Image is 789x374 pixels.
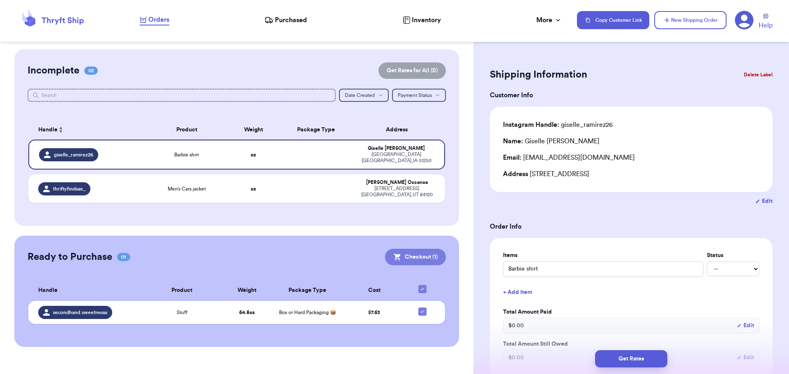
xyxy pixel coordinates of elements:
[345,93,375,98] span: Date Created
[358,151,434,164] div: [GEOGRAPHIC_DATA] [GEOGRAPHIC_DATA] , IA 51250
[140,15,169,25] a: Orders
[654,11,727,29] button: New Shipping Order
[28,64,79,77] h2: Incomplete
[508,321,524,330] span: $ 0.00
[385,249,446,265] button: Checkout (1)
[577,11,649,29] button: Copy Customer Link
[53,309,107,316] span: secondhand.sweetnesss
[759,21,773,30] span: Help
[503,169,759,179] div: [STREET_ADDRESS]
[339,89,389,102] button: Date Created
[278,120,353,140] th: Package Type
[503,122,559,128] span: Instagram Handle:
[503,138,523,145] span: Name:
[398,93,432,98] span: Payment Status
[412,15,441,25] span: Inventory
[503,251,704,259] label: Items
[228,120,279,140] th: Weight
[368,310,380,315] span: $ 7.63
[84,67,98,75] span: 02
[58,125,64,135] button: Sort ascending
[177,309,187,316] span: Stuff
[353,120,445,140] th: Address
[279,310,336,315] span: Box or Hard Packaging 📦
[53,186,85,192] span: thriftyfindsae_
[503,308,759,316] label: Total Amount Paid
[145,120,228,140] th: Product
[759,14,773,30] a: Help
[222,280,271,301] th: Weight
[500,283,763,301] button: + Add Item
[503,120,613,130] div: giselle_ramirez26
[741,66,776,84] button: Delete Label
[148,15,169,25] span: Orders
[503,154,521,161] span: Email:
[503,171,528,177] span: Address
[358,145,434,151] div: Giselle [PERSON_NAME]
[595,350,667,367] button: Get Rates
[344,280,405,301] th: Cost
[117,253,130,261] span: 01
[251,152,256,157] strong: oz
[168,186,206,192] span: Men’s Cars jacket
[503,340,759,348] label: Total Amount Still Owed
[737,321,754,330] button: Edit
[265,15,307,25] a: Purchased
[38,126,58,134] span: Handle
[707,251,759,259] label: Status
[403,15,441,25] a: Inventory
[490,222,773,232] h3: Order Info
[275,15,307,25] span: Purchased
[503,153,759,163] div: [EMAIL_ADDRESS][DOMAIN_NAME]
[271,280,344,301] th: Package Type
[28,250,112,264] h2: Ready to Purchase
[490,90,773,100] h3: Customer Info
[38,286,58,295] span: Handle
[251,186,256,191] strong: oz
[490,68,587,81] h2: Shipping Information
[392,89,446,102] button: Payment Status
[503,136,600,146] div: Giselle [PERSON_NAME]
[28,89,336,102] input: Search
[141,280,222,301] th: Product
[239,310,255,315] strong: 64.8 oz
[358,179,435,186] div: [PERSON_NAME] Oscanoa
[378,62,446,79] button: Get Rates for All (0)
[358,186,435,198] div: [STREET_ADDRESS] [GEOGRAPHIC_DATA] , UT 84120
[174,151,199,158] span: Barbie shirt
[536,15,562,25] div: More
[54,151,93,158] span: giselle_ramirez26
[755,197,773,205] button: Edit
